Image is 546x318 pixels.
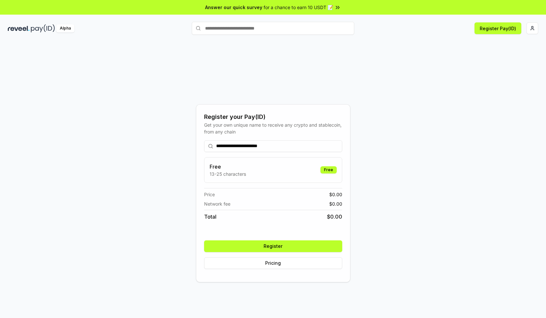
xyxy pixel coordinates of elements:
h3: Free [210,163,246,171]
p: 13-25 characters [210,171,246,177]
button: Pricing [204,257,342,269]
img: pay_id [31,24,55,32]
div: Free [320,166,337,173]
span: Price [204,191,215,198]
button: Register Pay(ID) [474,22,521,34]
span: Answer our quick survey [205,4,262,11]
img: reveel_dark [8,24,30,32]
button: Register [204,240,342,252]
div: Alpha [56,24,74,32]
span: $ 0.00 [327,213,342,221]
div: Get your own unique name to receive any crypto and stablecoin, from any chain [204,121,342,135]
div: Register your Pay(ID) [204,112,342,121]
span: Total [204,213,216,221]
span: for a chance to earn 10 USDT 📝 [264,4,333,11]
span: $ 0.00 [329,200,342,207]
span: Network fee [204,200,230,207]
span: $ 0.00 [329,191,342,198]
